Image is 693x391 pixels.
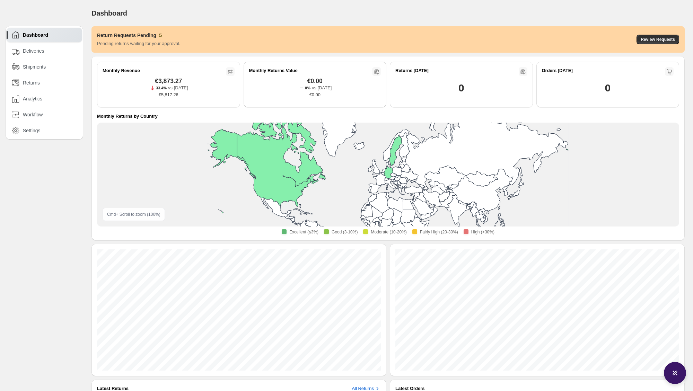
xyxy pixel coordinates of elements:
[97,32,156,39] h3: Return Requests Pending
[97,40,181,47] p: Pending returns waiting for your approval.
[155,78,182,85] span: €3,873.27
[309,91,321,98] span: €0.00
[471,229,494,235] span: High (>30%)
[332,229,358,235] span: Good (3-10%)
[23,95,42,102] span: Analytics
[458,81,464,95] h1: 0
[156,86,167,90] span: 33.4%
[371,229,406,235] span: Moderate (10-20%)
[249,67,298,74] h2: Monthly Returns Value
[97,113,158,120] h4: Monthly Returns by Country
[103,208,165,221] div: Cmd + Scroll to zoom ( 100 %)
[23,79,40,86] span: Returns
[395,67,429,74] h2: Returns [DATE]
[91,9,127,17] span: Dashboard
[305,86,310,90] span: 0%
[168,85,188,91] p: vs [DATE]
[159,91,178,98] span: €5,817.26
[307,78,323,85] span: €0.00
[312,85,332,91] p: vs [DATE]
[641,37,675,42] span: Review Requests
[23,63,46,70] span: Shipments
[23,47,44,54] span: Deliveries
[23,111,43,118] span: Workflow
[637,35,679,44] button: Review Requests
[159,32,162,39] h3: 5
[605,81,611,95] h1: 0
[23,127,41,134] span: Settings
[23,32,48,38] span: Dashboard
[103,67,140,74] h2: Monthly Revenue
[542,67,573,74] h2: Orders [DATE]
[289,229,318,235] span: Excellent (≤3%)
[420,229,458,235] span: Fairly High (20-30%)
